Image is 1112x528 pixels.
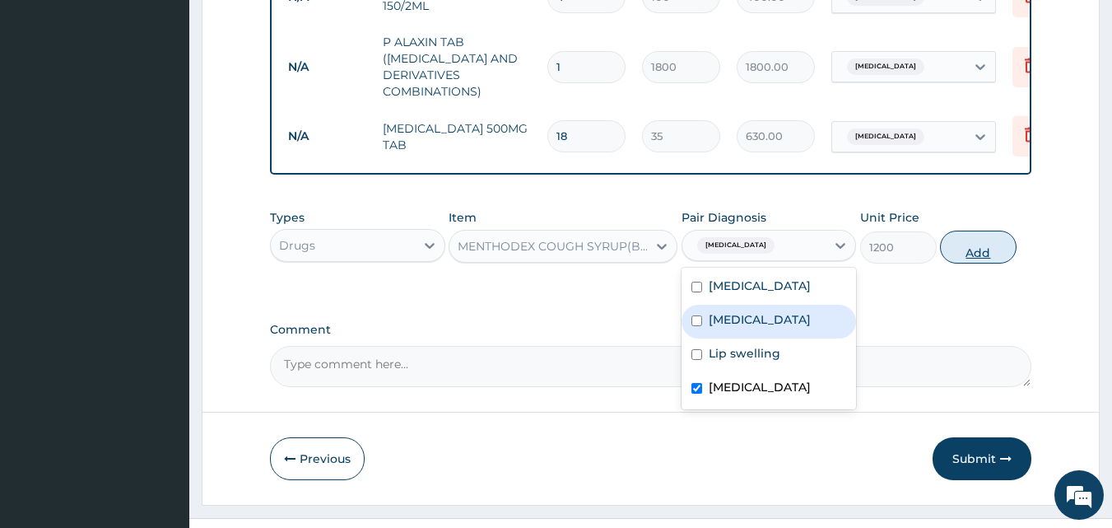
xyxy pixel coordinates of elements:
[697,237,775,254] span: [MEDICAL_DATA]
[709,311,811,328] label: [MEDICAL_DATA]
[280,52,375,82] td: N/A
[279,237,315,254] div: Drugs
[8,353,314,410] textarea: Type your message and hit 'Enter'
[709,278,811,294] label: [MEDICAL_DATA]
[270,323,1032,337] label: Comment
[30,82,67,124] img: d_794563401_company_1708531726252_794563401
[860,209,919,226] label: Unit Price
[270,211,305,225] label: Types
[933,437,1031,480] button: Submit
[682,209,766,226] label: Pair Diagnosis
[270,437,365,480] button: Previous
[95,159,227,325] span: We're online!
[847,128,924,145] span: [MEDICAL_DATA]
[375,26,539,108] td: P ALAXIN TAB ([MEDICAL_DATA] AND DERIVATIVES COMBINATIONS)
[280,121,375,152] td: N/A
[86,92,277,114] div: Chat with us now
[940,231,1017,264] button: Add
[709,345,780,362] label: Lip swelling
[375,112,539,161] td: [MEDICAL_DATA] 500MG TAB
[449,209,477,226] label: Item
[458,238,649,255] div: MENTHODEX COUGH SYRUP(BOTTLE)
[847,58,924,75] span: [MEDICAL_DATA]
[709,379,811,395] label: [MEDICAL_DATA]
[270,8,309,48] div: Minimize live chat window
